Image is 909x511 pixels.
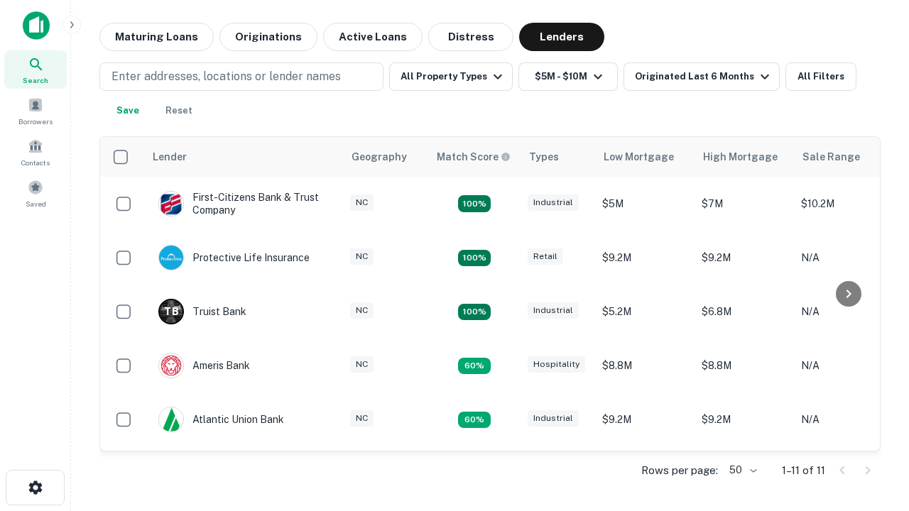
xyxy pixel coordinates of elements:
button: Enter addresses, locations or lender names [99,62,383,91]
th: Geography [343,137,428,177]
th: Capitalize uses an advanced AI algorithm to match your search with the best lender. The match sco... [428,137,521,177]
iframe: Chat Widget [838,352,909,420]
button: Originated Last 6 Months [624,62,780,91]
th: Low Mortgage [595,137,695,177]
td: $6.8M [695,285,794,339]
button: All Property Types [389,62,513,91]
div: First-citizens Bank & Trust Company [158,191,329,216]
div: Protective Life Insurance [158,245,310,270]
div: Industrial [528,302,579,319]
div: Truist Bank [158,299,246,324]
div: NC [350,356,374,373]
div: Retail [528,248,563,265]
div: Atlantic Union Bank [158,407,284,432]
span: Contacts [21,157,50,168]
a: Search [4,50,67,89]
img: picture [159,407,183,432]
div: Industrial [528,194,579,211]
button: Distress [428,23,513,51]
th: Types [521,137,595,177]
div: Originated Last 6 Months [635,68,773,85]
div: Matching Properties: 2, hasApolloMatch: undefined [458,195,491,212]
div: Matching Properties: 3, hasApolloMatch: undefined [458,304,491,321]
div: Matching Properties: 1, hasApolloMatch: undefined [458,412,491,429]
a: Contacts [4,133,67,171]
p: 1–11 of 11 [782,462,825,479]
a: Borrowers [4,92,67,130]
div: Ameris Bank [158,353,250,378]
td: $8.8M [695,339,794,392]
h6: Match Score [437,149,508,165]
button: Reset [156,97,202,125]
span: Saved [26,198,46,209]
td: $5.2M [595,285,695,339]
div: Geography [352,148,407,165]
p: Enter addresses, locations or lender names [111,68,341,85]
td: $6.3M [695,446,794,500]
span: Borrowers [18,116,53,127]
img: picture [159,353,183,378]
div: Hospitality [528,356,585,373]
div: Types [529,148,559,165]
div: Industrial [528,410,579,427]
td: $6.3M [595,446,695,500]
button: Maturing Loans [99,23,214,51]
button: Lenders [519,23,604,51]
td: $7M [695,177,794,231]
a: Saved [4,174,67,212]
button: Originations [219,23,317,51]
th: Lender [144,137,343,177]
img: picture [159,246,183,270]
div: Matching Properties: 2, hasApolloMatch: undefined [458,250,491,267]
div: 50 [724,460,759,480]
div: High Mortgage [703,148,778,165]
div: NC [350,410,374,427]
div: NC [350,302,374,319]
div: Low Mortgage [604,148,674,165]
td: $9.2M [595,392,695,446]
th: High Mortgage [695,137,794,177]
img: picture [159,192,183,216]
span: Search [23,75,48,86]
div: Matching Properties: 1, hasApolloMatch: undefined [458,358,491,375]
img: capitalize-icon.png [23,11,50,40]
button: $5M - $10M [518,62,618,91]
button: Save your search to get updates of matches that match your search criteria. [105,97,151,125]
div: NC [350,194,374,211]
p: Rows per page: [641,462,718,479]
td: $5M [595,177,695,231]
p: T B [164,304,178,319]
div: NC [350,248,374,265]
td: $9.2M [695,392,794,446]
td: $8.8M [595,339,695,392]
div: Sale Range [802,148,860,165]
div: Capitalize uses an advanced AI algorithm to match your search with the best lender. The match sco... [437,149,511,165]
td: $9.2M [595,231,695,285]
button: Active Loans [323,23,423,51]
div: Lender [153,148,187,165]
td: $9.2M [695,231,794,285]
button: All Filters [785,62,856,91]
